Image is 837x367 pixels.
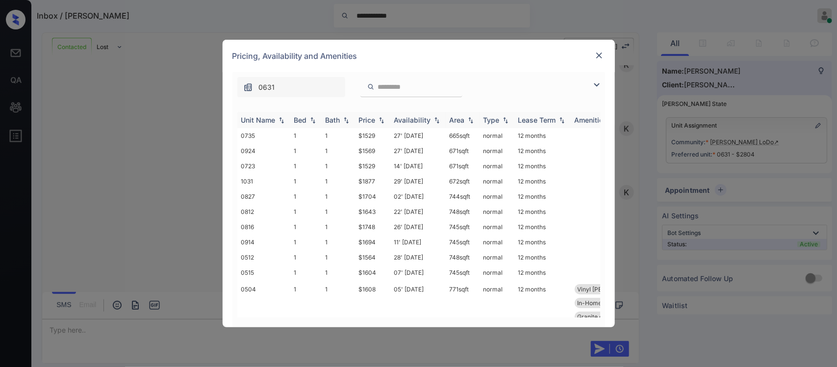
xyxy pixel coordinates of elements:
td: 665 sqft [446,128,480,143]
td: 12 months [514,219,571,235]
td: normal [480,235,514,250]
td: 1 [322,250,355,265]
img: sorting [377,117,386,124]
td: 0914 [237,235,290,250]
td: 12 months [514,143,571,158]
div: Amenities [575,116,608,124]
td: 1 [290,280,322,326]
td: normal [480,143,514,158]
td: 1 [290,158,322,174]
td: normal [480,219,514,235]
td: $1704 [355,189,390,204]
td: 0512 [237,250,290,265]
td: 12 months [514,280,571,326]
td: 12 months [514,204,571,219]
span: Vinyl [PERSON_NAME]... [578,286,645,293]
div: Availability [394,116,431,124]
td: 0816 [237,219,290,235]
td: normal [480,128,514,143]
td: 748 sqft [446,204,480,219]
td: 12 months [514,189,571,204]
td: 22' [DATE] [390,204,446,219]
td: 12 months [514,250,571,265]
div: Bath [326,116,340,124]
span: Granite counter... [578,313,625,320]
td: 0515 [237,265,290,280]
td: normal [480,265,514,280]
img: icon-zuma [367,82,375,91]
td: 1 [322,265,355,280]
td: 671 sqft [446,143,480,158]
td: 1 [290,219,322,235]
td: 1 [290,189,322,204]
td: normal [480,189,514,204]
td: 0924 [237,143,290,158]
td: 12 months [514,235,571,250]
img: sorting [501,117,510,124]
img: close [594,51,604,60]
td: 0827 [237,189,290,204]
td: $1748 [355,219,390,235]
td: 1031 [237,174,290,189]
td: 02' [DATE] [390,189,446,204]
div: Pricing, Availability and Amenities [223,40,615,72]
img: sorting [277,117,286,124]
td: 1 [322,158,355,174]
td: 1 [322,143,355,158]
td: $1694 [355,235,390,250]
div: Unit Name [241,116,276,124]
td: 771 sqft [446,280,480,326]
span: 0631 [259,82,275,93]
td: 1 [322,280,355,326]
td: 05' [DATE] [390,280,446,326]
td: normal [480,280,514,326]
td: 12 months [514,158,571,174]
td: 1 [322,174,355,189]
td: 1 [322,204,355,219]
td: 1 [290,128,322,143]
td: $1569 [355,143,390,158]
td: 26' [DATE] [390,219,446,235]
img: icon-zuma [243,82,253,92]
img: sorting [432,117,442,124]
td: 1 [290,143,322,158]
td: 745 sqft [446,265,480,280]
div: Price [359,116,376,124]
td: 12 months [514,174,571,189]
td: 1 [322,219,355,235]
td: 0723 [237,158,290,174]
td: 11' [DATE] [390,235,446,250]
td: 12 months [514,265,571,280]
td: 12 months [514,128,571,143]
td: 1 [322,189,355,204]
td: 0735 [237,128,290,143]
td: normal [480,174,514,189]
div: Bed [294,116,307,124]
td: 748 sqft [446,250,480,265]
td: $1564 [355,250,390,265]
img: sorting [341,117,351,124]
td: normal [480,158,514,174]
td: 672 sqft [446,174,480,189]
td: 1 [322,235,355,250]
td: 1 [290,174,322,189]
td: 27' [DATE] [390,143,446,158]
td: 745 sqft [446,219,480,235]
td: $1608 [355,280,390,326]
td: 0812 [237,204,290,219]
td: 1 [290,235,322,250]
td: $1877 [355,174,390,189]
td: 28' [DATE] [390,250,446,265]
td: 07' [DATE] [390,265,446,280]
div: Lease Term [518,116,556,124]
td: $1604 [355,265,390,280]
td: normal [480,250,514,265]
img: sorting [308,117,318,124]
td: $1529 [355,128,390,143]
td: 27' [DATE] [390,128,446,143]
div: Area [450,116,465,124]
td: 1 [290,204,322,219]
td: 0504 [237,280,290,326]
td: $1643 [355,204,390,219]
td: normal [480,204,514,219]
